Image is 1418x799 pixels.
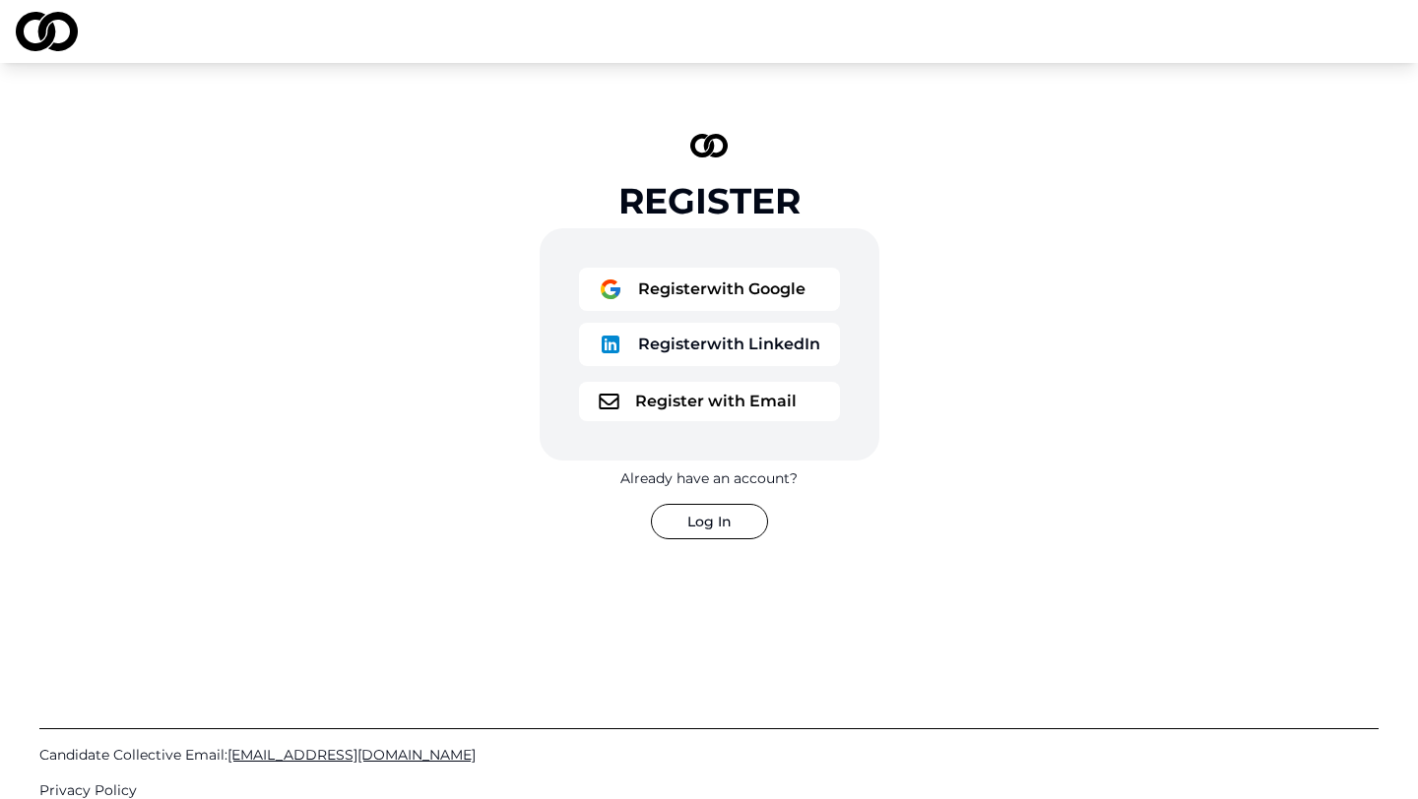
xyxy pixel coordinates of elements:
img: logo [690,134,728,157]
button: logoRegisterwith LinkedIn [579,323,840,366]
div: Register [618,181,801,220]
img: logo [16,12,78,51]
button: logoRegisterwith Google [579,268,840,311]
button: logoRegister with Email [579,382,840,421]
button: Log In [651,504,768,539]
img: logo [599,394,619,409]
span: [EMAIL_ADDRESS][DOMAIN_NAME] [227,746,476,764]
img: logo [599,277,622,301]
div: Already have an account? [620,468,798,488]
img: logo [599,333,622,356]
a: Candidate Collective Email:[EMAIL_ADDRESS][DOMAIN_NAME] [39,745,1379,765]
